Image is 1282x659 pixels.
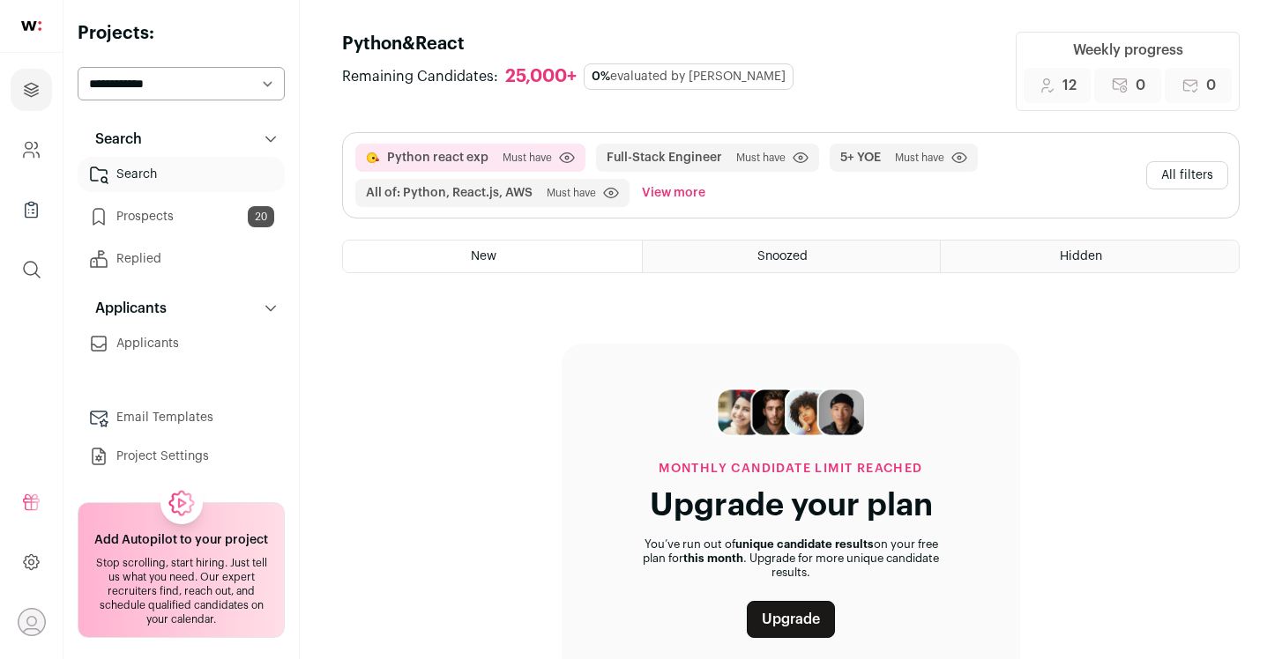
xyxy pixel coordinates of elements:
img: wellfound-shorthand-0d5821cbd27db2630d0214b213865d53afaa358527fdda9d0ea32b1df1b89c2c.svg [21,21,41,31]
a: Applicants [78,326,285,361]
button: 5+ YOE [840,149,881,167]
a: Upgrade [747,601,835,638]
span: Must have [895,151,944,165]
span: New [471,250,496,263]
span: 0% [592,70,610,83]
span: Snoozed [757,250,808,263]
span: this month [683,552,743,564]
h1: Python&React [342,32,804,56]
button: View more [638,179,709,207]
a: Hidden [941,241,1239,272]
a: Search [78,157,285,192]
a: Projects [11,69,52,111]
div: evaluated by [PERSON_NAME] [584,63,794,90]
span: Must have [736,151,786,165]
h2: Add Autopilot to your project [94,531,268,549]
span: Must have [547,186,596,200]
p: Search [85,129,142,150]
button: All of: Python, React.js, AWS [366,184,533,202]
span: unique candidate results [735,538,874,550]
span: 12 [1062,75,1077,96]
img: stacked-candidate-avatars-9de0bb2d67150df5ec4c80acfb21cda710addba2bc57f4a2a195aea4b83d4348.png [716,386,866,439]
div: Stop scrolling, start hiring. Just tell us what you need. Our expert recruiters find, reach out, ... [89,556,273,626]
a: Snoozed [643,241,941,272]
span: Must have [503,151,552,165]
div: Weekly progress [1073,40,1183,61]
span: 20 [248,206,274,227]
a: Prospects20 [78,199,285,234]
a: Replied [78,241,285,277]
div: 25,000+ [505,66,577,88]
p: Monthly candidate limit reached [659,460,922,478]
span: Hidden [1060,250,1102,263]
span: 0 [1206,75,1216,96]
a: Email Templates [78,400,285,435]
h2: Projects: [78,21,285,46]
button: Python react exp [387,149,488,167]
p: Upgrade your plan [650,488,933,523]
a: Add Autopilot to your project Stop scrolling, start hiring. Just tell us what you need. Our exper... [78,502,285,638]
a: Company Lists [11,189,52,231]
button: Full-Stack Engineer [607,149,722,167]
button: Open dropdown [18,608,46,636]
p: Applicants [85,298,167,319]
button: Search [78,122,285,157]
a: Project Settings [78,439,285,474]
button: All filters [1146,161,1228,189]
span: Remaining Candidates: [342,66,498,87]
p: You’ve run out of on your free plan for . Upgrade for more unique candidate results. [604,537,978,580]
button: Applicants [78,291,285,326]
a: Company and ATS Settings [11,129,52,171]
span: 0 [1136,75,1145,96]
